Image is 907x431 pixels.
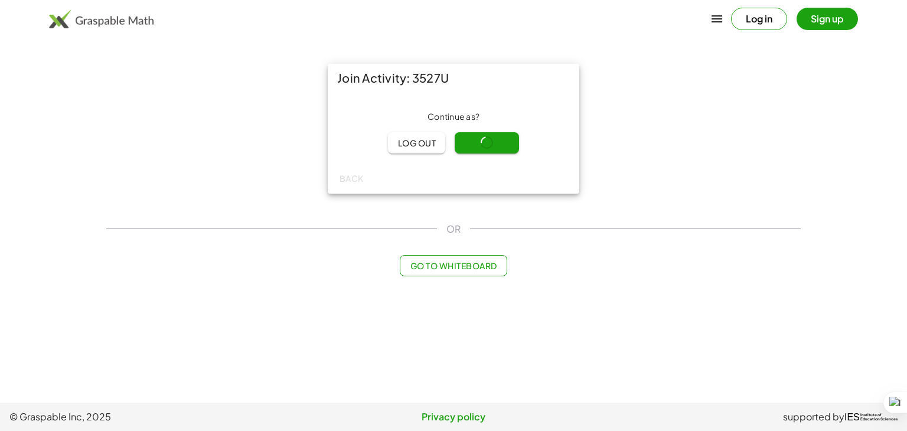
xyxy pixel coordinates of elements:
a: Privacy policy [305,410,601,424]
span: Go to Whiteboard [410,260,497,271]
div: Join Activity: 3527U [328,64,579,92]
span: OR [446,222,461,236]
div: Continue as ? [337,111,570,123]
span: Institute of Education Sciences [860,413,898,422]
span: IES [844,412,860,423]
button: Go to Whiteboard [400,255,507,276]
a: IESInstitute ofEducation Sciences [844,410,898,424]
button: Log out [388,132,445,154]
span: supported by [783,410,844,424]
button: Sign up [797,8,858,30]
button: Log in [731,8,787,30]
span: Log out [397,138,436,148]
span: © Graspable Inc, 2025 [9,410,305,424]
